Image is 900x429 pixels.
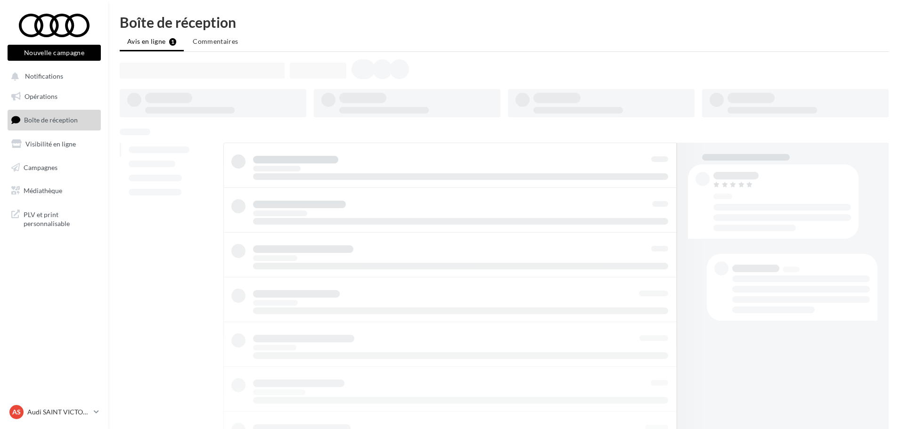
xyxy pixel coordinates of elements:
[193,37,238,45] span: Commentaires
[27,407,90,417] p: Audi SAINT VICTORET
[24,208,97,228] span: PLV et print personnalisable
[6,87,103,106] a: Opérations
[25,92,57,100] span: Opérations
[24,186,62,194] span: Médiathèque
[6,181,103,201] a: Médiathèque
[8,403,101,421] a: AS Audi SAINT VICTORET
[8,45,101,61] button: Nouvelle campagne
[6,158,103,178] a: Campagnes
[120,15,889,29] div: Boîte de réception
[6,134,103,154] a: Visibilité en ligne
[25,140,76,148] span: Visibilité en ligne
[25,73,63,81] span: Notifications
[24,116,78,124] span: Boîte de réception
[6,204,103,232] a: PLV et print personnalisable
[12,407,21,417] span: AS
[6,110,103,130] a: Boîte de réception
[24,163,57,171] span: Campagnes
